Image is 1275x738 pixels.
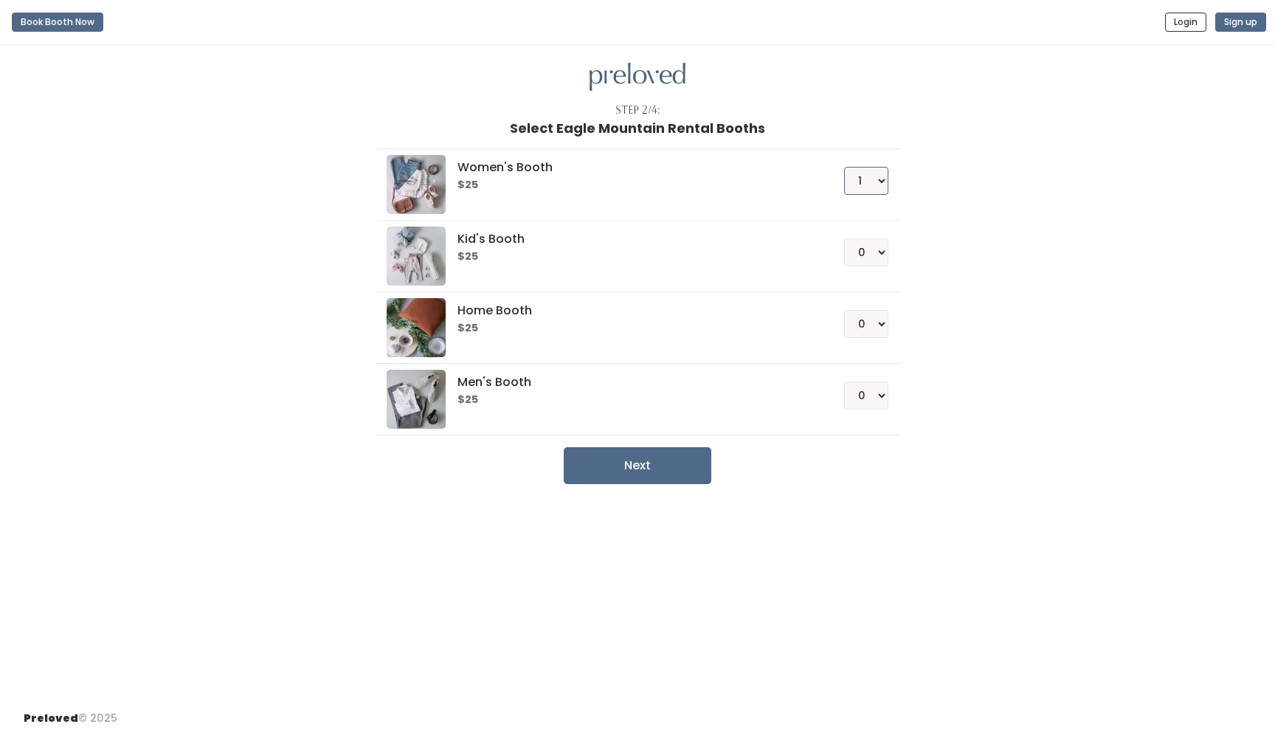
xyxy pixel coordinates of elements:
[24,699,117,726] div: © 2025
[457,161,808,174] h5: Women's Booth
[387,370,446,429] img: preloved logo
[510,121,765,136] h1: Select Eagle Mountain Rental Booths
[457,179,808,191] h6: $25
[457,304,808,317] h5: Home Booth
[457,323,808,334] h6: $25
[387,155,446,214] img: preloved logo
[1215,13,1266,32] button: Sign up
[457,376,808,389] h5: Men's Booth
[12,13,103,32] button: Book Booth Now
[12,6,103,38] a: Book Booth Now
[387,298,446,357] img: preloved logo
[387,227,446,286] img: preloved logo
[1165,13,1206,32] button: Login
[564,447,711,484] button: Next
[457,232,808,246] h5: Kid's Booth
[457,251,808,263] h6: $25
[615,103,660,118] div: Step 2/4:
[24,711,78,725] span: Preloved
[590,63,685,92] img: preloved logo
[457,394,808,406] h6: $25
